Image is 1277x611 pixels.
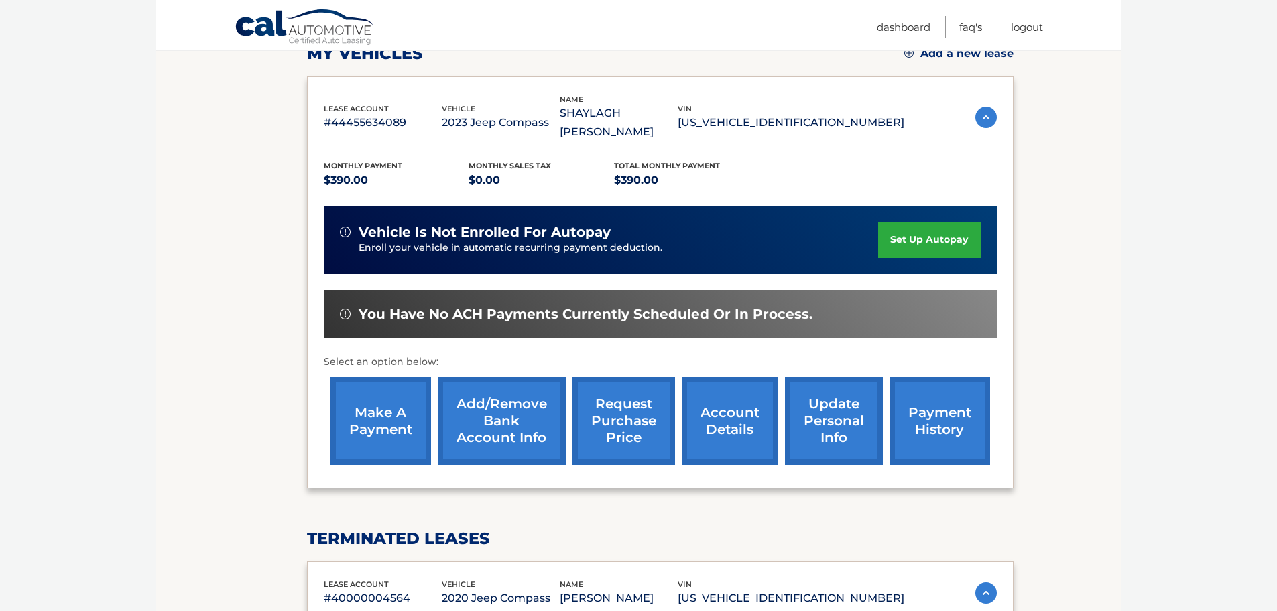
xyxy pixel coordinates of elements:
[324,161,402,170] span: Monthly Payment
[442,579,475,589] span: vehicle
[878,222,980,258] a: set up autopay
[324,171,469,190] p: $390.00
[359,306,812,323] span: You have no ACH payments currently scheduled or in process.
[235,9,375,48] a: Cal Automotive
[340,227,351,237] img: alert-white.svg
[959,16,982,38] a: FAQ's
[904,47,1014,60] a: Add a new lease
[324,113,442,132] p: #44455634089
[359,241,879,256] p: Enroll your vehicle in automatic recurring payment deduction.
[975,582,997,604] img: accordion-active.svg
[785,377,883,465] a: update personal info
[469,161,551,170] span: Monthly sales Tax
[340,309,351,319] img: alert-white.svg
[560,589,678,608] p: [PERSON_NAME]
[438,377,566,465] a: Add/Remove bank account info
[324,104,389,113] span: lease account
[678,113,904,132] p: [US_VEHICLE_IDENTIFICATION_NUMBER]
[678,104,692,113] span: vin
[330,377,431,465] a: make a payment
[678,579,692,589] span: vin
[560,95,583,104] span: name
[614,161,720,170] span: Total Monthly Payment
[307,44,423,64] h2: my vehicles
[442,589,560,608] p: 2020 Jeep Compass
[678,589,904,608] p: [US_VEHICLE_IDENTIFICATION_NUMBER]
[442,113,560,132] p: 2023 Jeep Compass
[1011,16,1043,38] a: Logout
[324,354,997,370] p: Select an option below:
[877,16,930,38] a: Dashboard
[890,377,990,465] a: payment history
[324,589,442,608] p: #40000004564
[442,104,475,113] span: vehicle
[975,107,997,128] img: accordion-active.svg
[614,171,759,190] p: $390.00
[359,224,611,241] span: vehicle is not enrolled for autopay
[469,171,614,190] p: $0.00
[682,377,778,465] a: account details
[324,579,389,589] span: lease account
[307,529,1014,549] h2: terminated leases
[560,579,583,589] span: name
[572,377,675,465] a: request purchase price
[560,104,678,142] p: SHAYLAGH [PERSON_NAME]
[904,48,914,58] img: add.svg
